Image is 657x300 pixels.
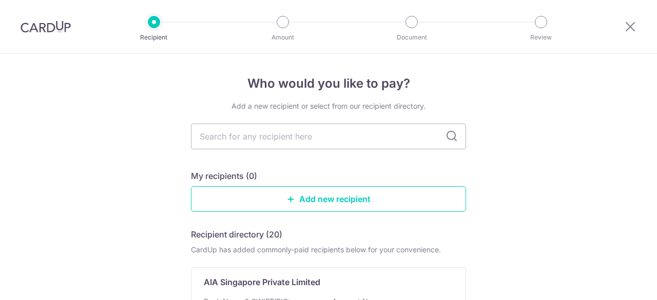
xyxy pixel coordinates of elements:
[591,269,647,295] iframe: Opens a widget where you can find more information
[21,21,71,33] img: CardUp
[245,32,321,43] p: Amount
[191,101,466,111] div: Add a new recipient or select from our recipient directory.
[191,74,466,93] h4: Who would you like to pay?
[191,228,282,241] h5: Recipient directory (20)
[204,276,320,288] p: AIA Singapore Private Limited
[503,32,579,43] p: Review
[191,245,466,255] div: CardUp has added commonly-paid recipients below for your convenience.
[116,32,192,43] p: Recipient
[191,170,257,182] h5: My recipients (0)
[374,32,450,43] p: Document
[191,186,466,212] a: Add new recipient
[191,124,466,149] input: Search for any recipient here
